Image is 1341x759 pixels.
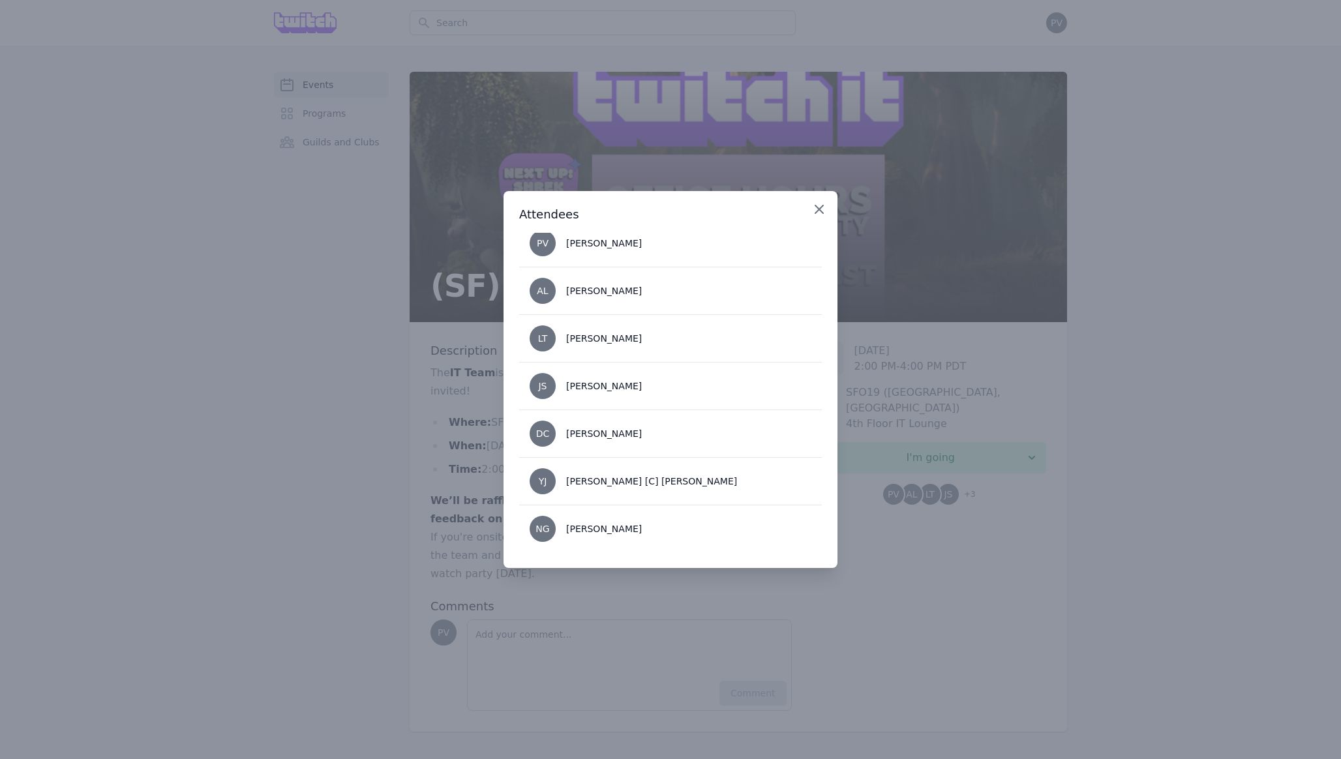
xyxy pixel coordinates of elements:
[535,524,549,533] span: NG
[566,475,737,488] div: [PERSON_NAME] [C] [PERSON_NAME]
[566,522,642,535] div: [PERSON_NAME]
[519,207,822,222] h3: Attendees
[539,477,547,486] span: YJ
[566,284,642,297] div: [PERSON_NAME]
[566,237,642,250] div: [PERSON_NAME]
[537,286,548,295] span: AL
[538,334,547,343] span: LT
[537,239,549,248] span: PV
[566,332,642,345] div: [PERSON_NAME]
[538,381,547,391] span: JS
[566,427,642,440] div: [PERSON_NAME]
[536,429,550,438] span: DC
[566,379,642,393] div: [PERSON_NAME]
